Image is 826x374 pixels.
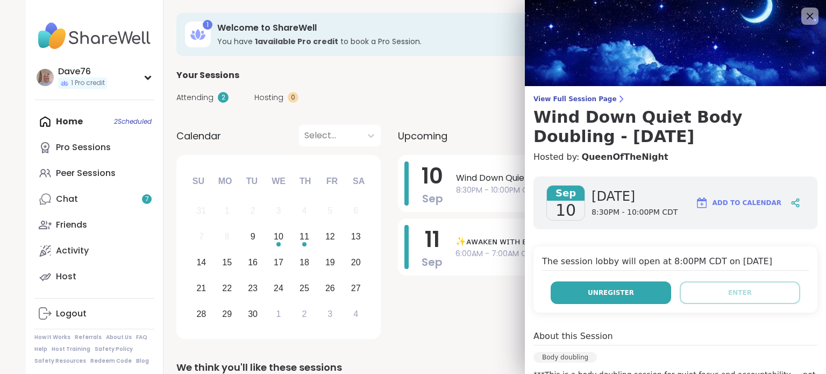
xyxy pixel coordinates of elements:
[267,277,290,300] div: Choose Wednesday, September 24th, 2025
[241,251,265,274] div: Choose Tuesday, September 16th, 2025
[56,193,78,205] div: Chat
[188,198,368,327] div: month 2025-09
[190,302,213,326] div: Choose Sunday, September 28th, 2025
[455,248,768,259] span: 6:00AM - 7:00AM CDT
[241,277,265,300] div: Choose Tuesday, September 23rd, 2025
[56,219,87,231] div: Friends
[267,200,290,223] div: Not available Wednesday, September 3rd, 2025
[300,281,309,295] div: 25
[136,357,149,365] a: Blog
[145,195,149,204] span: 7
[34,301,154,327] a: Logout
[398,129,447,143] span: Upcoming
[344,251,367,274] div: Choose Saturday, September 20th, 2025
[456,185,768,196] span: 8:30PM - 10:00PM CDT
[713,198,781,208] span: Add to Calendar
[34,160,154,186] a: Peer Sessions
[728,288,752,298] span: Enter
[533,95,817,103] span: View Full Session Page
[196,203,206,218] div: 31
[276,307,281,321] div: 1
[254,92,283,103] span: Hosting
[556,201,576,220] span: 10
[274,255,283,270] div: 17
[327,307,332,321] div: 3
[56,308,87,320] div: Logout
[190,277,213,300] div: Choose Sunday, September 21st, 2025
[176,92,213,103] span: Attending
[34,264,154,290] a: Host
[34,357,86,365] a: Safety Resources
[551,281,671,304] button: Unregister
[344,225,367,249] div: Choose Saturday, September 13th, 2025
[353,307,358,321] div: 4
[581,151,668,164] a: QueenOfTheNight
[56,142,111,153] div: Pro Sessions
[542,255,809,271] h4: The session lobby will open at 8:00PM CDT on [DATE]
[248,281,258,295] div: 23
[294,170,317,193] div: Th
[34,17,154,55] img: ShareWell Nav Logo
[218,92,229,103] div: 2
[176,69,239,82] span: Your Sessions
[325,255,335,270] div: 19
[455,235,768,248] span: ✨ᴀᴡᴀᴋᴇɴ ᴡɪᴛʜ ʙᴇᴀᴜᴛɪғᴜʟ sᴏᴜʟs✨
[196,255,206,270] div: 14
[318,225,341,249] div: Choose Friday, September 12th, 2025
[300,229,309,244] div: 11
[34,238,154,264] a: Activity
[344,277,367,300] div: Choose Saturday, September 27th, 2025
[302,203,307,218] div: 4
[176,129,221,143] span: Calendar
[56,167,116,179] div: Peer Sessions
[351,281,361,295] div: 27
[320,170,344,193] div: Fr
[325,281,335,295] div: 26
[241,200,265,223] div: Not available Tuesday, September 2nd, 2025
[213,170,237,193] div: Mo
[422,191,443,206] span: Sep
[216,200,239,223] div: Not available Monday, September 1st, 2025
[34,212,154,238] a: Friends
[216,225,239,249] div: Not available Monday, September 8th, 2025
[136,334,147,341] a: FAQ
[248,307,258,321] div: 30
[222,281,232,295] div: 22
[196,281,206,295] div: 21
[216,302,239,326] div: Choose Monday, September 29th, 2025
[216,251,239,274] div: Choose Monday, September 15th, 2025
[251,229,255,244] div: 9
[327,203,332,218] div: 5
[95,345,133,353] a: Safety Policy
[588,288,634,298] span: Unregister
[533,151,817,164] h4: Hosted by:
[293,225,316,249] div: Choose Thursday, September 11th, 2025
[267,251,290,274] div: Choose Wednesday, September 17th, 2025
[293,302,316,326] div: Choose Thursday, October 2nd, 2025
[222,255,232,270] div: 15
[344,302,367,326] div: Choose Saturday, October 4th, 2025
[37,69,54,86] img: Dave76
[216,277,239,300] div: Choose Monday, September 22nd, 2025
[318,251,341,274] div: Choose Friday, September 19th, 2025
[422,255,443,270] span: Sep
[75,334,102,341] a: Referrals
[293,200,316,223] div: Not available Thursday, September 4th, 2025
[592,188,678,205] span: [DATE]
[56,271,76,283] div: Host
[351,229,361,244] div: 13
[353,203,358,218] div: 6
[533,352,597,363] div: Body doubling
[190,200,213,223] div: Not available Sunday, August 31st, 2025
[680,281,800,304] button: Enter
[274,281,283,295] div: 24
[533,108,817,146] h3: Wind Down Quiet Body Doubling - [DATE]
[318,200,341,223] div: Not available Friday, September 5th, 2025
[293,251,316,274] div: Choose Thursday, September 18th, 2025
[225,203,230,218] div: 1
[222,307,232,321] div: 29
[190,251,213,274] div: Choose Sunday, September 14th, 2025
[187,170,210,193] div: Su
[302,307,307,321] div: 2
[325,229,335,244] div: 12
